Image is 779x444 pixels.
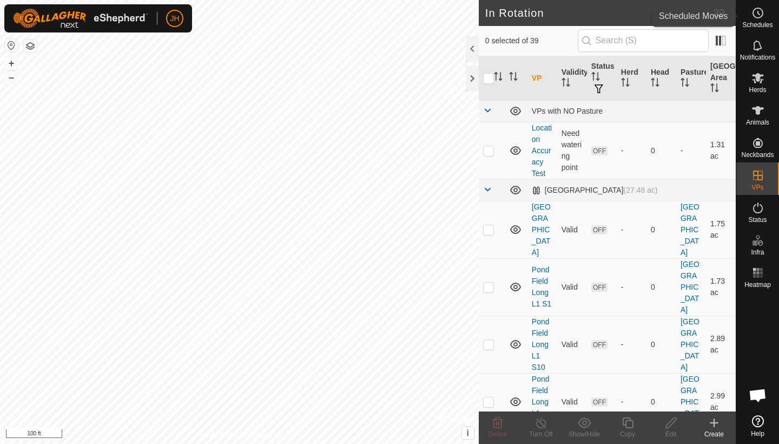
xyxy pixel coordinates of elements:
th: Status [587,56,617,101]
button: Map Layers [24,40,37,53]
span: JH [170,13,179,24]
td: 0 [646,201,676,258]
div: - [621,224,642,236]
td: 0 [646,122,676,179]
div: Edit [649,429,692,439]
div: VPs with NO Pasture [532,107,731,115]
div: - [621,396,642,408]
h2: In Rotation [485,6,713,19]
a: [GEOGRAPHIC_DATA] [681,317,699,371]
td: Valid [557,373,587,430]
p-sorticon: Activate to sort [621,80,630,88]
td: Need watering point [557,122,587,179]
span: OFF [591,225,608,234]
span: OFF [591,146,608,155]
td: 2.89 ac [706,316,736,373]
p-sorticon: Activate to sort [494,74,503,82]
span: OFF [591,340,608,349]
a: [GEOGRAPHIC_DATA] [532,203,551,257]
span: 0 selected of 39 [485,35,578,47]
a: Pond Field Long L1 S11 [532,375,550,429]
a: Location Accuracy Test [532,123,552,178]
div: - [621,282,642,293]
th: VP [527,56,557,101]
span: Schedules [742,22,773,28]
span: Delete [488,430,507,438]
span: i [467,428,469,438]
img: Gallagher Logo [13,9,148,28]
button: Reset Map [5,39,18,52]
span: OFF [591,283,608,292]
div: Copy [606,429,649,439]
button: i [462,427,474,439]
p-sorticon: Activate to sort [651,80,659,88]
a: Pond Field Long L1 S1 [532,265,552,308]
th: [GEOGRAPHIC_DATA] Area [706,56,736,101]
span: Infra [751,249,764,256]
span: OFF [591,397,608,407]
div: Turn Off [519,429,563,439]
td: 1.73 ac [706,258,736,316]
td: Valid [557,201,587,258]
button: – [5,71,18,84]
p-sorticon: Activate to sort [710,85,719,94]
div: - [621,339,642,350]
span: Status [748,217,767,223]
p-sorticon: Activate to sort [562,80,570,88]
div: [GEOGRAPHIC_DATA] [532,186,658,195]
td: 0 [646,316,676,373]
span: (27.48 ac) [624,186,658,194]
span: Help [751,430,764,437]
a: [GEOGRAPHIC_DATA] [681,203,699,257]
span: Herds [749,87,766,93]
button: + [5,57,18,70]
th: Herd [617,56,646,101]
td: 1.75 ac [706,201,736,258]
p-sorticon: Activate to sort [509,74,518,82]
a: Contact Us [250,430,282,440]
span: Neckbands [741,152,774,158]
p-sorticon: Activate to sort [681,80,689,88]
div: Create [692,429,736,439]
a: Pond Field Long L1 S10 [532,317,550,371]
p-sorticon: Activate to sort [591,74,600,82]
div: Open chat [742,379,774,412]
td: Valid [557,316,587,373]
a: [GEOGRAPHIC_DATA] [681,375,699,429]
span: Notifications [740,54,775,61]
td: 2.99 ac [706,373,736,430]
th: Pasture [676,56,706,101]
div: Show/Hide [563,429,606,439]
a: Help [736,411,779,441]
td: 0 [646,373,676,430]
td: Valid [557,258,587,316]
th: Validity [557,56,587,101]
td: 1.31 ac [706,122,736,179]
span: Animals [746,119,769,126]
input: Search (S) [578,29,709,52]
div: - [621,145,642,156]
td: 0 [646,258,676,316]
span: 39 [713,5,725,21]
a: Privacy Policy [196,430,237,440]
a: [GEOGRAPHIC_DATA] [681,260,699,314]
span: Heatmap [744,282,771,288]
span: VPs [751,184,763,191]
th: Head [646,56,676,101]
td: - [676,122,706,179]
